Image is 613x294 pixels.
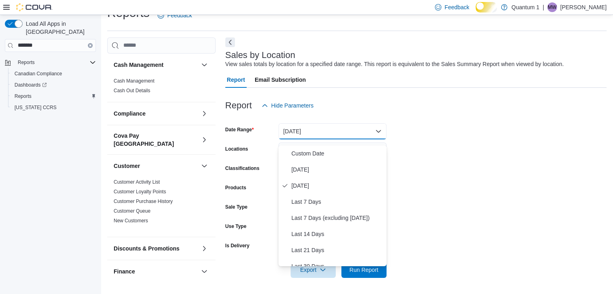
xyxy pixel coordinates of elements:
span: MW [548,2,556,12]
a: Cash Management [114,78,154,84]
button: Cova Pay [GEOGRAPHIC_DATA] [114,132,198,148]
span: Feedback [445,3,469,11]
span: Email Subscription [255,72,306,88]
label: Products [225,184,246,191]
span: Load All Apps in [GEOGRAPHIC_DATA] [23,20,96,36]
span: [DATE] [291,165,383,174]
span: [US_STATE] CCRS [15,104,56,111]
h3: Cash Management [114,61,164,69]
span: Dashboards [11,80,96,90]
label: Is Delivery [225,242,249,249]
a: Reports [11,91,35,101]
span: Dashboards [15,82,47,88]
button: Cash Management [114,61,198,69]
h3: Customer [114,162,140,170]
span: Reports [15,93,31,99]
button: Export [291,262,336,278]
div: View sales totals by location for a specified date range. This report is equivalent to the Sales ... [225,60,564,68]
a: Dashboards [8,79,99,91]
span: Reports [11,91,96,101]
h3: Finance [114,267,135,275]
a: Cash Out Details [114,88,150,93]
span: Feedback [167,11,192,19]
div: Customer [107,177,216,237]
span: Last 30 Days [291,261,383,271]
nav: Complex example [5,54,96,134]
input: Dark Mode [476,2,497,12]
button: Finance [114,267,198,275]
a: Customer Queue [114,208,150,214]
button: Compliance [199,109,209,118]
a: Customer Loyalty Points [114,189,166,195]
h3: Compliance [114,110,145,118]
button: Run Report [341,262,387,278]
span: Hide Parameters [271,101,314,110]
a: Canadian Compliance [11,69,65,79]
label: Sale Type [225,204,247,210]
span: Custom Date [291,149,383,158]
h3: Sales by Location [225,50,295,60]
label: Use Type [225,223,246,230]
h3: Report [225,101,252,110]
button: Discounts & Promotions [199,244,209,253]
span: Washington CCRS [11,103,96,112]
button: [US_STATE] CCRS [8,102,99,113]
span: [DATE] [291,181,383,190]
span: Customer Purchase History [114,198,173,205]
span: Cash Out Details [114,87,150,94]
button: Cova Pay [GEOGRAPHIC_DATA] [199,135,209,145]
button: Compliance [114,110,198,118]
button: Hide Parameters [258,97,317,114]
p: | [542,2,544,12]
div: Cash Management [107,76,216,102]
button: Next [225,37,235,47]
span: Report [227,72,245,88]
button: [DATE] [278,123,387,139]
a: New Customers [114,218,148,224]
span: Reports [18,59,35,66]
span: Export [295,262,331,278]
p: [PERSON_NAME] [560,2,607,12]
button: Clear input [88,43,93,48]
p: Quantum 1 [511,2,539,12]
a: Customer Activity List [114,179,160,185]
span: Last 7 Days [291,197,383,207]
button: Reports [2,57,99,68]
a: Dashboards [11,80,50,90]
label: Locations [225,146,248,152]
button: Discounts & Promotions [114,244,198,253]
button: Cash Management [199,60,209,70]
label: Classifications [225,165,260,172]
button: Customer [199,161,209,171]
span: Run Report [349,266,378,274]
div: Select listbox [278,145,387,266]
div: Michael Wuest [547,2,557,12]
span: Last 14 Days [291,229,383,239]
img: Cova [16,3,52,11]
a: [US_STATE] CCRS [11,103,60,112]
button: Canadian Compliance [8,68,99,79]
span: Reports [15,58,96,67]
span: Canadian Compliance [11,69,96,79]
label: Date Range [225,126,254,133]
button: Customer [114,162,198,170]
span: Canadian Compliance [15,70,62,77]
span: Last 21 Days [291,245,383,255]
a: Customer Purchase History [114,199,173,204]
button: Finance [199,267,209,276]
button: Reports [15,58,38,67]
h3: Discounts & Promotions [114,244,179,253]
span: Last 7 Days (excluding [DATE]) [291,213,383,223]
a: Feedback [154,7,195,23]
button: Reports [8,91,99,102]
